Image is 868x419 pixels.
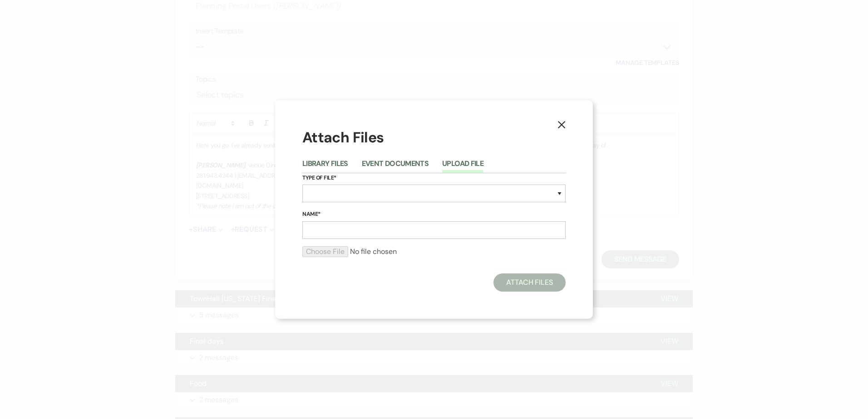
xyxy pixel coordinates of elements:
[442,160,483,173] button: Upload File
[302,173,566,183] label: Type of File*
[493,273,566,292] button: Attach Files
[362,160,429,173] button: Event Documents
[302,160,348,173] button: Library Files
[302,127,566,148] h1: Attach Files
[302,209,566,219] label: Name*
